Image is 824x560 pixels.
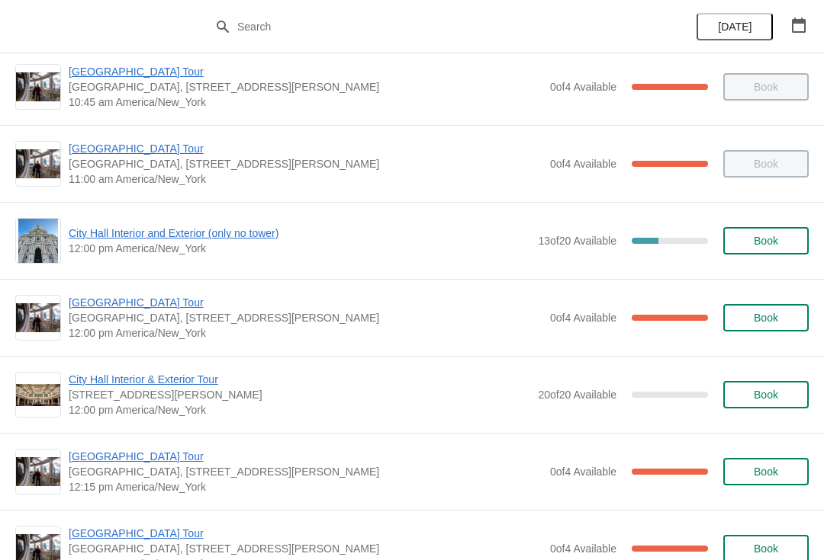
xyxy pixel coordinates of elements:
[538,235,616,247] span: 13 of 20 Available
[754,542,778,555] span: Book
[69,479,542,494] span: 12:15 pm America/New_York
[69,310,542,325] span: [GEOGRAPHIC_DATA], [STREET_ADDRESS][PERSON_NAME]
[723,227,809,254] button: Book
[550,312,616,324] span: 0 of 4 Available
[550,81,616,93] span: 0 of 4 Available
[718,21,752,33] span: [DATE]
[550,158,616,170] span: 0 of 4 Available
[69,94,542,110] span: 10:45 am America/New_York
[69,79,542,94] span: [GEOGRAPHIC_DATA], [STREET_ADDRESS][PERSON_NAME]
[69,387,530,402] span: [STREET_ADDRESS][PERSON_NAME]
[723,381,809,408] button: Book
[754,389,778,401] span: Book
[697,13,773,40] button: [DATE]
[538,389,616,401] span: 20 of 20 Available
[754,466,778,478] span: Book
[69,372,530,387] span: City Hall Interior & Exterior Tour
[69,449,542,464] span: [GEOGRAPHIC_DATA] Tour
[69,141,542,156] span: [GEOGRAPHIC_DATA] Tour
[16,72,60,102] img: City Hall Tower Tour | City Hall Visitor Center, 1400 John F Kennedy Boulevard Suite 121, Philade...
[16,384,60,406] img: City Hall Interior & Exterior Tour | 1400 John F Kennedy Boulevard, Suite 121, Philadelphia, PA, ...
[723,458,809,485] button: Book
[754,312,778,324] span: Book
[69,156,542,171] span: [GEOGRAPHIC_DATA], [STREET_ADDRESS][PERSON_NAME]
[69,402,530,418] span: 12:00 pm America/New_York
[69,464,542,479] span: [GEOGRAPHIC_DATA], [STREET_ADDRESS][PERSON_NAME]
[69,295,542,310] span: [GEOGRAPHIC_DATA] Tour
[723,304,809,331] button: Book
[69,325,542,341] span: 12:00 pm America/New_York
[550,542,616,555] span: 0 of 4 Available
[69,526,542,541] span: [GEOGRAPHIC_DATA] Tour
[69,171,542,187] span: 11:00 am America/New_York
[237,13,618,40] input: Search
[69,541,542,556] span: [GEOGRAPHIC_DATA], [STREET_ADDRESS][PERSON_NAME]
[16,303,60,333] img: City Hall Tower Tour | City Hall Visitor Center, 1400 John F Kennedy Boulevard Suite 121, Philade...
[69,226,530,241] span: City Hall Interior and Exterior (only no tower)
[18,219,59,263] img: City Hall Interior and Exterior (only no tower) | | 12:00 pm America/New_York
[550,466,616,478] span: 0 of 4 Available
[69,64,542,79] span: [GEOGRAPHIC_DATA] Tour
[16,149,60,179] img: City Hall Tower Tour | City Hall Visitor Center, 1400 John F Kennedy Boulevard Suite 121, Philade...
[69,241,530,256] span: 12:00 pm America/New_York
[16,457,60,487] img: City Hall Tower Tour | City Hall Visitor Center, 1400 John F Kennedy Boulevard Suite 121, Philade...
[754,235,778,247] span: Book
